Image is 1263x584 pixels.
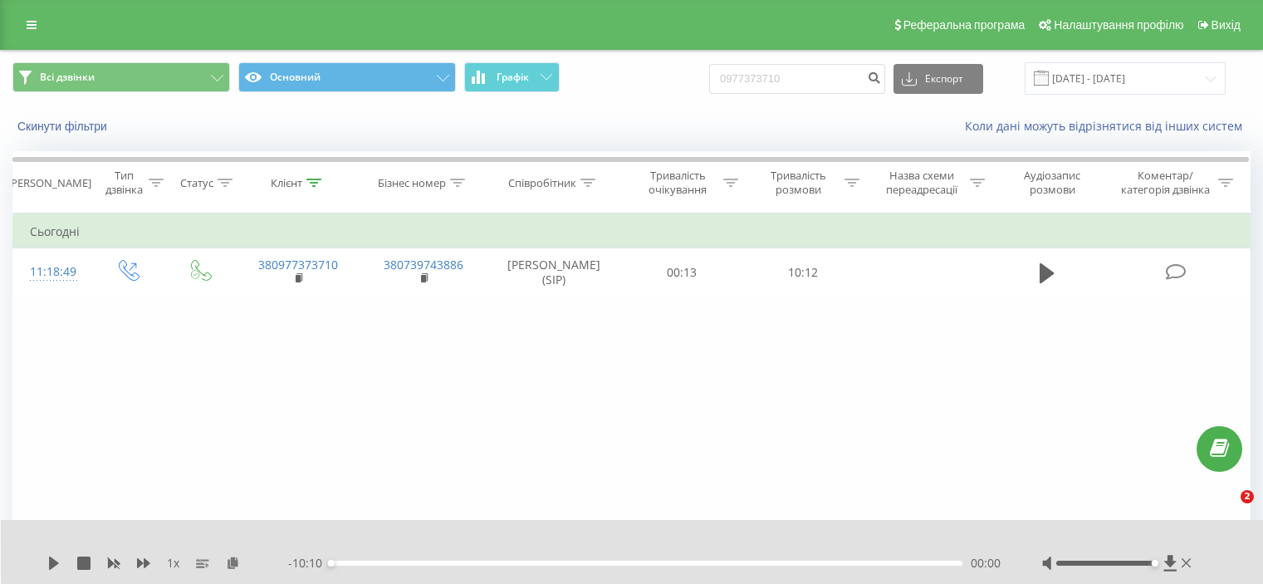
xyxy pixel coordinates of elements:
td: 00:13 [622,248,742,297]
a: 380739743886 [384,257,463,272]
div: Accessibility label [1151,560,1158,567]
button: Всі дзвінки [12,62,230,92]
span: 2 [1241,490,1254,503]
div: Статус [180,176,213,190]
td: 10:12 [742,248,863,297]
span: - 10:10 [288,555,330,572]
div: Тривалість розмови [757,169,840,197]
span: 00:00 [971,555,1001,572]
div: [PERSON_NAME] [7,176,91,190]
button: Графік [464,62,560,92]
a: 380977373710 [258,257,338,272]
div: Клієнт [271,176,302,190]
div: Співробітник [508,176,576,190]
iframe: Intercom live chat [1207,490,1246,530]
div: Accessibility label [328,560,335,567]
span: Графік [497,71,529,83]
button: Експорт [893,64,983,94]
span: Всі дзвінки [40,71,95,84]
td: Сьогодні [13,215,1251,248]
td: [PERSON_NAME] (SIP) [487,248,622,297]
button: Скинути фільтри [12,119,115,134]
div: 11:18:49 [30,256,74,288]
div: Тип дзвінка [105,169,144,197]
span: 1 x [167,555,179,572]
button: Основний [238,62,456,92]
input: Пошук за номером [709,64,885,94]
div: Коментар/категорія дзвінка [1117,169,1214,197]
span: Вихід [1212,18,1241,32]
a: Коли дані можуть відрізнятися вiд інших систем [965,118,1251,134]
div: Аудіозапис розмови [1004,169,1101,197]
span: Реферальна програма [903,18,1026,32]
span: Налаштування профілю [1054,18,1183,32]
div: Тривалість очікування [637,169,720,197]
div: Бізнес номер [378,176,446,190]
div: Назва схеми переадресації [879,169,966,197]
